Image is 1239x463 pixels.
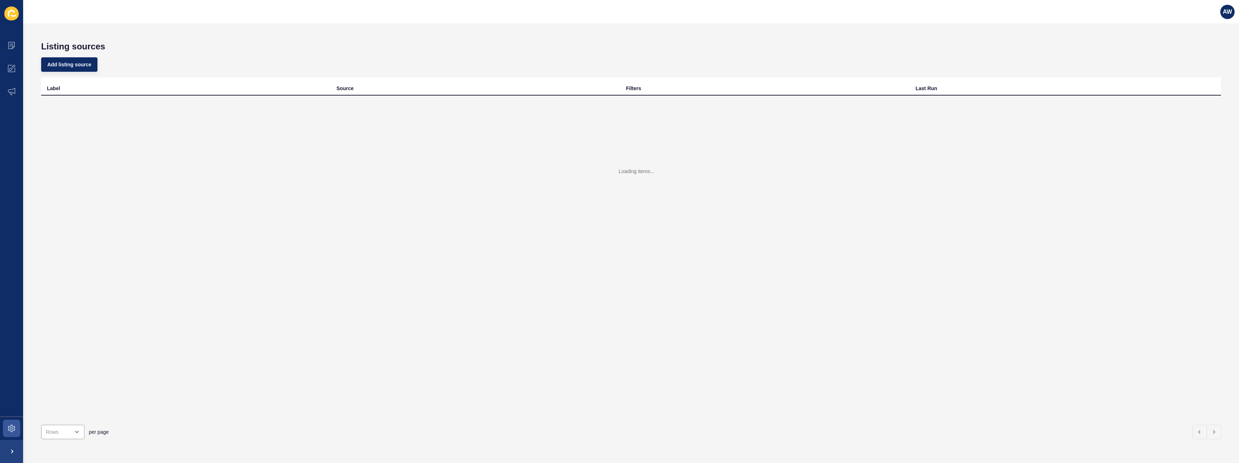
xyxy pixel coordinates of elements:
[41,41,1221,52] h1: Listing sources
[41,57,97,72] button: Add listing source
[89,428,109,436] span: per page
[336,85,353,92] div: Source
[619,168,655,175] div: Loading items...
[1223,8,1232,16] span: AW
[47,85,60,92] div: Label
[916,85,937,92] div: Last Run
[47,61,91,68] span: Add listing source
[41,425,84,439] div: open menu
[626,85,641,92] div: Filters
